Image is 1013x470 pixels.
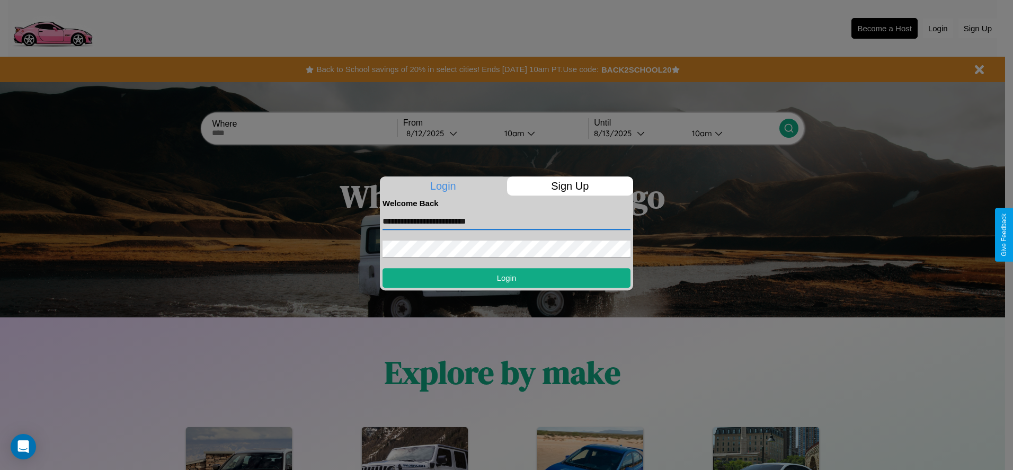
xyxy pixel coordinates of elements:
div: Open Intercom Messenger [11,434,36,459]
div: Give Feedback [1000,214,1008,256]
p: Sign Up [507,176,634,196]
button: Login [383,268,630,288]
h4: Welcome Back [383,199,630,208]
p: Login [380,176,506,196]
